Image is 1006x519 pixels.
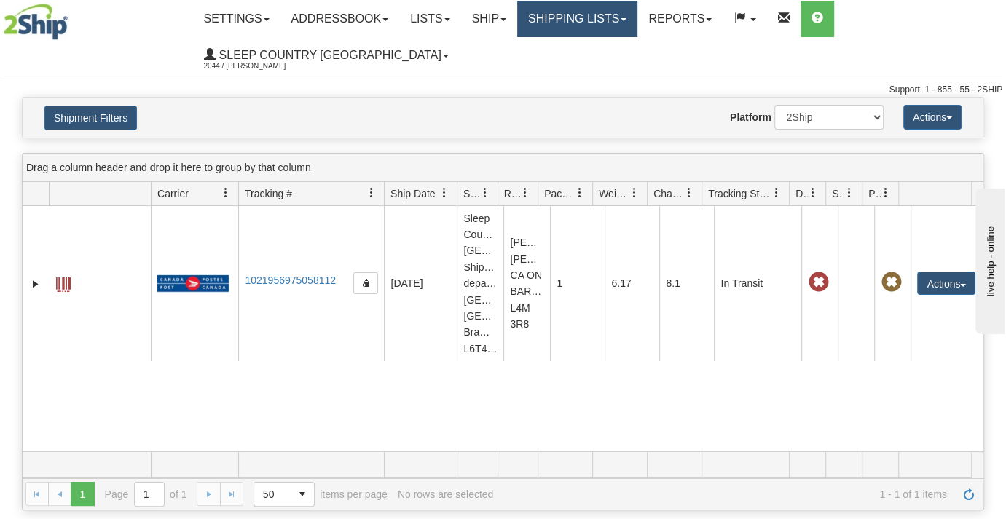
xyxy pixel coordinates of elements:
span: 50 [263,487,282,502]
a: Tracking Status filter column settings [764,181,789,205]
span: Tracking # [245,186,292,201]
a: Shipping lists [517,1,637,37]
span: Recipient [504,186,520,201]
a: Ship Date filter column settings [432,181,457,205]
span: Page 1 [71,482,94,505]
input: Page 1 [135,483,164,506]
a: Settings [193,1,280,37]
a: Addressbook [280,1,400,37]
td: 8.1 [659,206,714,361]
td: Sleep Country [GEOGRAPHIC_DATA] Shipping department [GEOGRAPHIC_DATA] [GEOGRAPHIC_DATA] Brampton ... [457,206,503,361]
span: items per page [254,482,388,507]
a: Weight filter column settings [622,181,647,205]
div: live help - online [11,12,135,23]
a: Refresh [957,482,981,505]
span: Pickup Status [868,186,881,201]
button: Actions [903,105,962,130]
a: Delivery Status filter column settings [801,181,825,205]
a: Ship [461,1,517,37]
a: Pickup Status filter column settings [873,181,898,205]
a: Expand [28,277,43,291]
a: Label [56,271,71,294]
a: Packages filter column settings [567,181,592,205]
span: Sender [463,186,479,201]
img: logo2044.jpg [4,4,68,40]
button: Shipment Filters [44,106,137,130]
td: [DATE] [384,206,457,361]
span: Ship Date [390,186,435,201]
span: Carrier [157,186,189,201]
a: Lists [399,1,460,37]
a: Shipment Issues filter column settings [837,181,862,205]
a: Tracking # filter column settings [359,181,384,205]
label: Platform [730,110,771,124]
span: Page of 1 [105,482,187,507]
a: Sender filter column settings [473,181,498,205]
a: Carrier filter column settings [213,181,238,205]
span: Packages [544,186,575,201]
span: Sleep Country [GEOGRAPHIC_DATA] [216,49,441,61]
span: 2044 / [PERSON_NAME] [204,59,313,74]
a: 1021956975058112 [245,274,336,286]
span: Delivery Status [795,186,808,201]
td: 1 [550,206,605,361]
span: Weight [599,186,629,201]
td: In Transit [714,206,801,361]
div: Support: 1 - 855 - 55 - 2SHIP [4,84,1002,96]
span: 1 - 1 of 1 items [503,488,947,500]
span: Page sizes drop down [254,482,315,507]
span: Charge [653,186,684,201]
button: Actions [917,272,975,295]
td: 6.17 [605,206,659,361]
button: Copy to clipboard [353,272,378,294]
span: Shipment Issues [832,186,844,201]
td: [PERSON_NAME] [PERSON_NAME] CA ON BARRIE L4M 3R8 [503,206,550,361]
span: Late [808,272,828,293]
a: Charge filter column settings [677,181,702,205]
div: No rows are selected [398,488,494,500]
div: grid grouping header [23,154,983,182]
span: select [291,483,314,506]
a: Sleep Country [GEOGRAPHIC_DATA] 2044 / [PERSON_NAME] [193,37,460,74]
a: Reports [637,1,723,37]
span: Tracking Status [708,186,771,201]
iframe: chat widget [972,185,1005,333]
img: 20 - Canada Post [157,274,229,293]
a: Recipient filter column settings [513,181,538,205]
span: Pickup Not Assigned [881,272,901,293]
